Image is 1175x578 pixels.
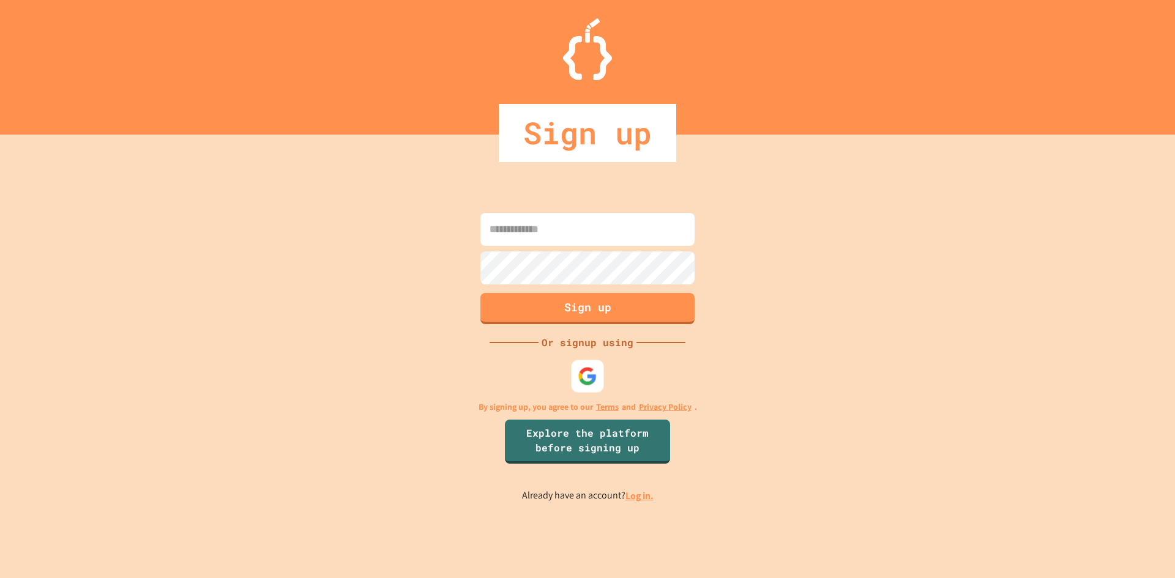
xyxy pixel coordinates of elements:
[578,366,597,386] img: google-icon.svg
[479,401,697,413] p: By signing up, you agree to our and .
[522,488,654,503] p: Already have an account?
[539,335,636,350] div: Or signup using
[505,420,670,464] a: Explore the platform before signing up
[625,489,654,502] a: Log in.
[639,401,692,413] a: Privacy Policy
[563,18,612,80] img: Logo.svg
[596,401,619,413] a: Terms
[499,104,676,162] div: Sign up
[480,293,695,324] button: Sign up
